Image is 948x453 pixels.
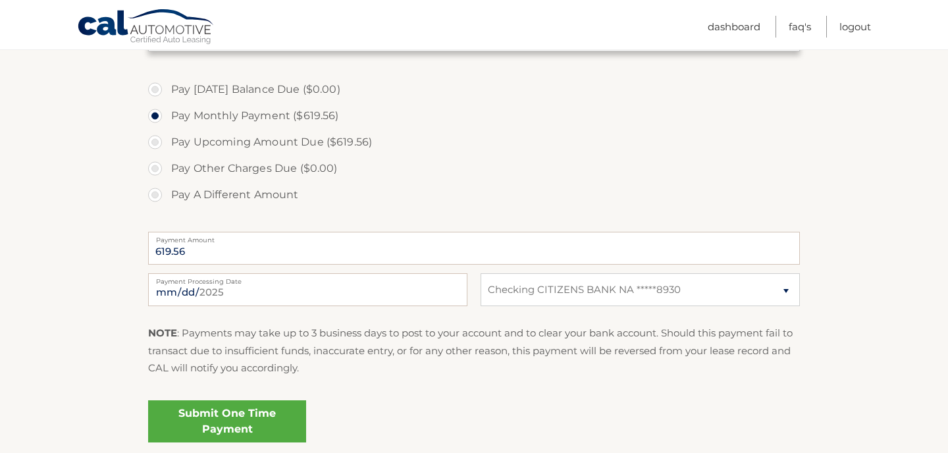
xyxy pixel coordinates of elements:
[148,273,467,306] input: Payment Date
[148,400,306,442] a: Submit One Time Payment
[839,16,871,38] a: Logout
[789,16,811,38] a: FAQ's
[148,129,800,155] label: Pay Upcoming Amount Due ($619.56)
[148,232,800,265] input: Payment Amount
[148,182,800,208] label: Pay A Different Amount
[148,273,467,284] label: Payment Processing Date
[77,9,215,47] a: Cal Automotive
[148,103,800,129] label: Pay Monthly Payment ($619.56)
[708,16,760,38] a: Dashboard
[148,325,800,377] p: : Payments may take up to 3 business days to post to your account and to clear your bank account....
[148,155,800,182] label: Pay Other Charges Due ($0.00)
[148,76,800,103] label: Pay [DATE] Balance Due ($0.00)
[148,232,800,242] label: Payment Amount
[148,327,177,339] strong: NOTE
